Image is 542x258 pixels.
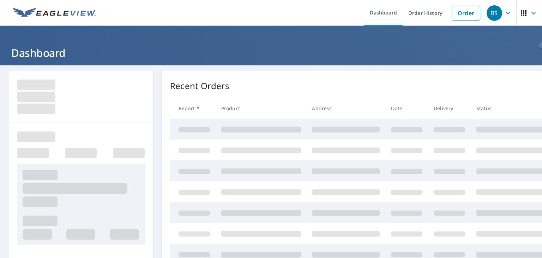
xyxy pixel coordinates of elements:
div: BS [487,5,502,21]
img: EV Logo [13,8,96,18]
h1: Dashboard [8,46,534,60]
th: Address [306,98,385,119]
th: Product [216,98,307,119]
th: Report # [170,98,216,119]
a: Order [452,6,480,20]
th: Delivery [428,98,471,119]
p: Recent Orders [170,80,229,92]
th: Date [385,98,428,119]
